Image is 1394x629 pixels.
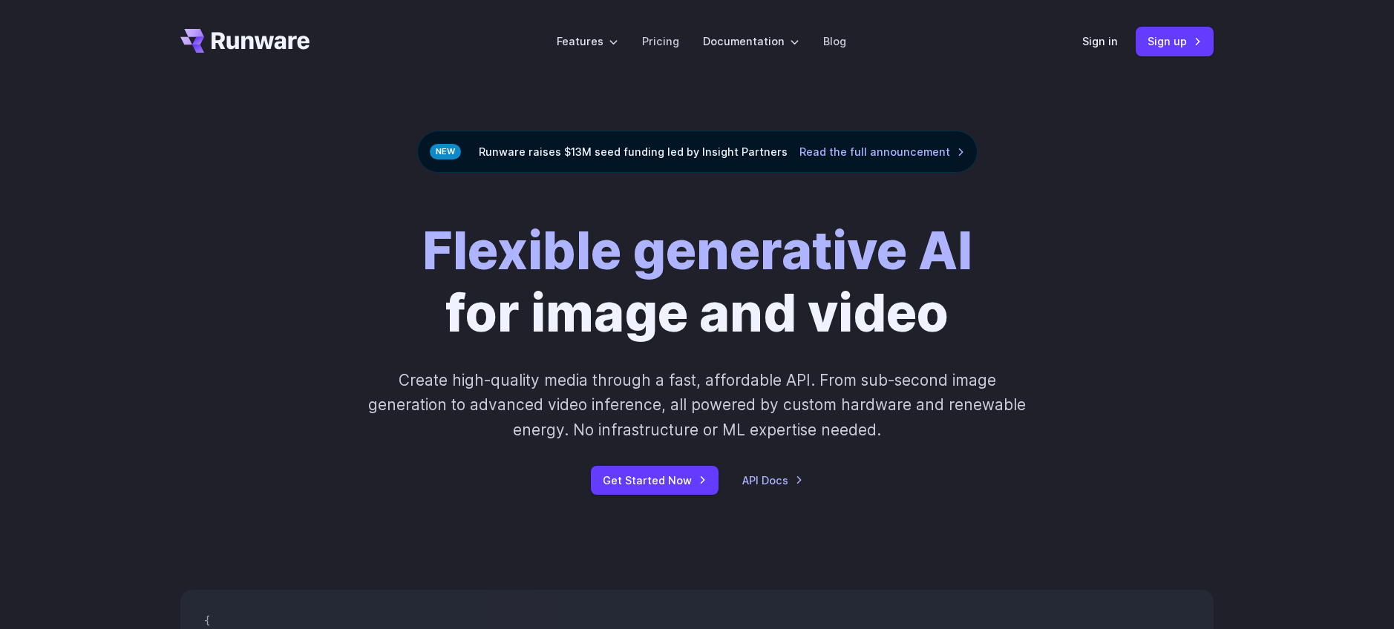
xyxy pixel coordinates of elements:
h1: for image and video [422,220,972,344]
a: Sign in [1082,33,1118,50]
a: Sign up [1136,27,1214,56]
label: Features [557,33,618,50]
label: Documentation [703,33,799,50]
div: Runware raises $13M seed funding led by Insight Partners [417,131,978,173]
a: Read the full announcement [799,143,965,160]
span: { [204,614,210,628]
p: Create high-quality media through a fast, affordable API. From sub-second image generation to adv... [367,368,1028,442]
a: Go to / [180,29,310,53]
a: Blog [823,33,846,50]
strong: Flexible generative AI [422,220,972,282]
a: Pricing [642,33,679,50]
a: Get Started Now [591,466,719,495]
a: API Docs [742,472,803,489]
